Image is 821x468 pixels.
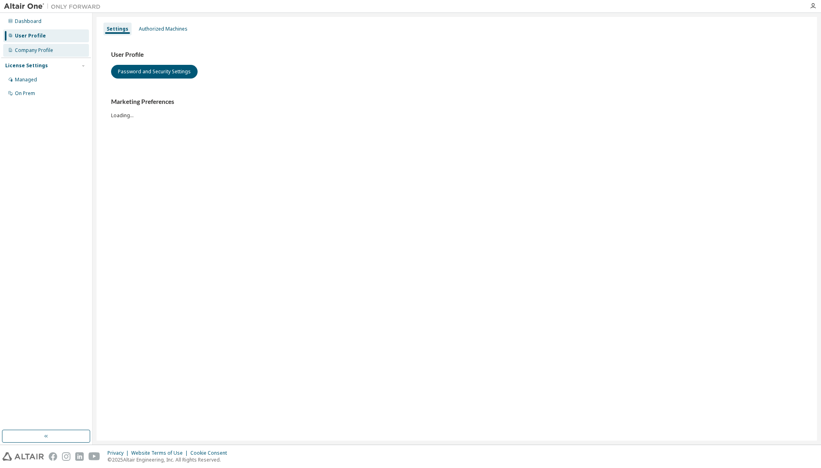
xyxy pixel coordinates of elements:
[139,26,188,32] div: Authorized Machines
[15,33,46,39] div: User Profile
[5,62,48,69] div: License Settings
[2,452,44,461] img: altair_logo.svg
[190,450,232,456] div: Cookie Consent
[111,98,802,118] div: Loading...
[15,47,53,54] div: Company Profile
[15,77,37,83] div: Managed
[107,450,131,456] div: Privacy
[62,452,70,461] img: instagram.svg
[111,98,802,106] h3: Marketing Preferences
[75,452,84,461] img: linkedin.svg
[131,450,190,456] div: Website Terms of Use
[107,456,232,463] p: © 2025 Altair Engineering, Inc. All Rights Reserved.
[107,26,128,32] div: Settings
[15,18,41,25] div: Dashboard
[89,452,100,461] img: youtube.svg
[111,51,802,59] h3: User Profile
[15,90,35,97] div: On Prem
[49,452,57,461] img: facebook.svg
[4,2,105,10] img: Altair One
[111,65,198,79] button: Password and Security Settings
